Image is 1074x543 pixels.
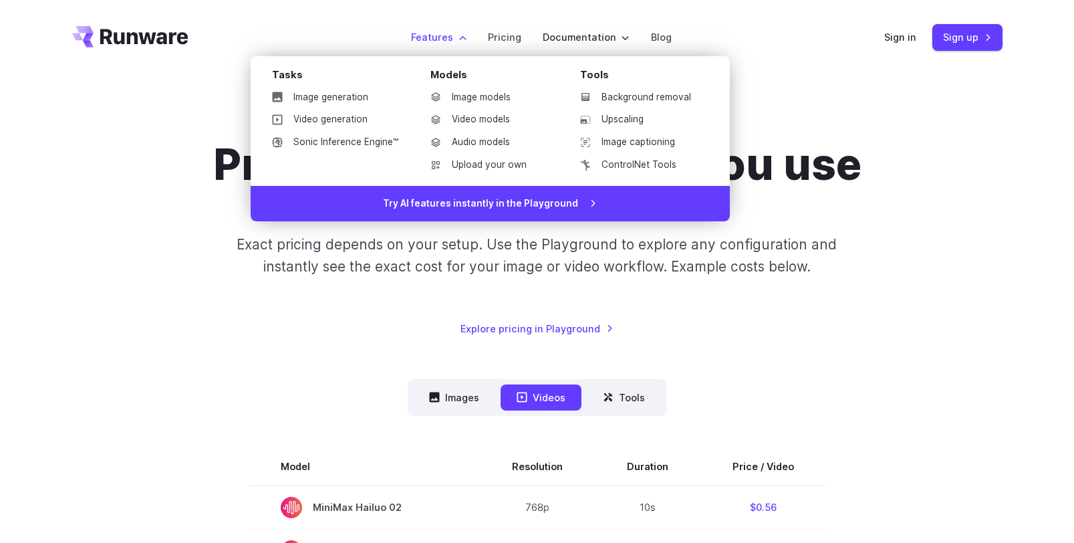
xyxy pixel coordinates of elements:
[272,67,409,88] div: Tasks
[420,132,559,152] a: Audio models
[261,132,409,152] a: Sonic Inference Engine™
[480,485,595,530] td: 768p
[261,110,409,130] a: Video generation
[261,88,409,108] a: Image generation
[569,155,708,175] a: ControlNet Tools
[569,132,708,152] a: Image captioning
[211,233,862,278] p: Exact pricing depends on your setup. Use the Playground to explore any configuration and instantl...
[213,139,861,191] h1: Pricing based on what you use
[932,24,1002,50] a: Sign up
[460,321,614,336] a: Explore pricing in Playground
[580,67,708,88] div: Tools
[72,26,188,47] a: Go to /
[249,448,480,485] th: Model
[430,67,559,88] div: Models
[420,88,559,108] a: Image models
[884,29,916,45] a: Sign in
[569,88,708,108] a: Background removal
[480,448,595,485] th: Resolution
[281,497,448,518] span: MiniMax Hailuo 02
[420,155,559,175] a: Upload your own
[488,29,521,45] a: Pricing
[587,385,661,411] button: Tools
[651,29,672,45] a: Blog
[251,186,730,222] a: Try AI features instantly in the Playground
[501,385,581,411] button: Videos
[420,110,559,130] a: Video models
[700,448,826,485] th: Price / Video
[700,485,826,530] td: $0.56
[595,448,700,485] th: Duration
[543,29,630,45] label: Documentation
[411,29,466,45] label: Features
[595,485,700,530] td: 10s
[569,110,708,130] a: Upscaling
[413,385,495,411] button: Images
